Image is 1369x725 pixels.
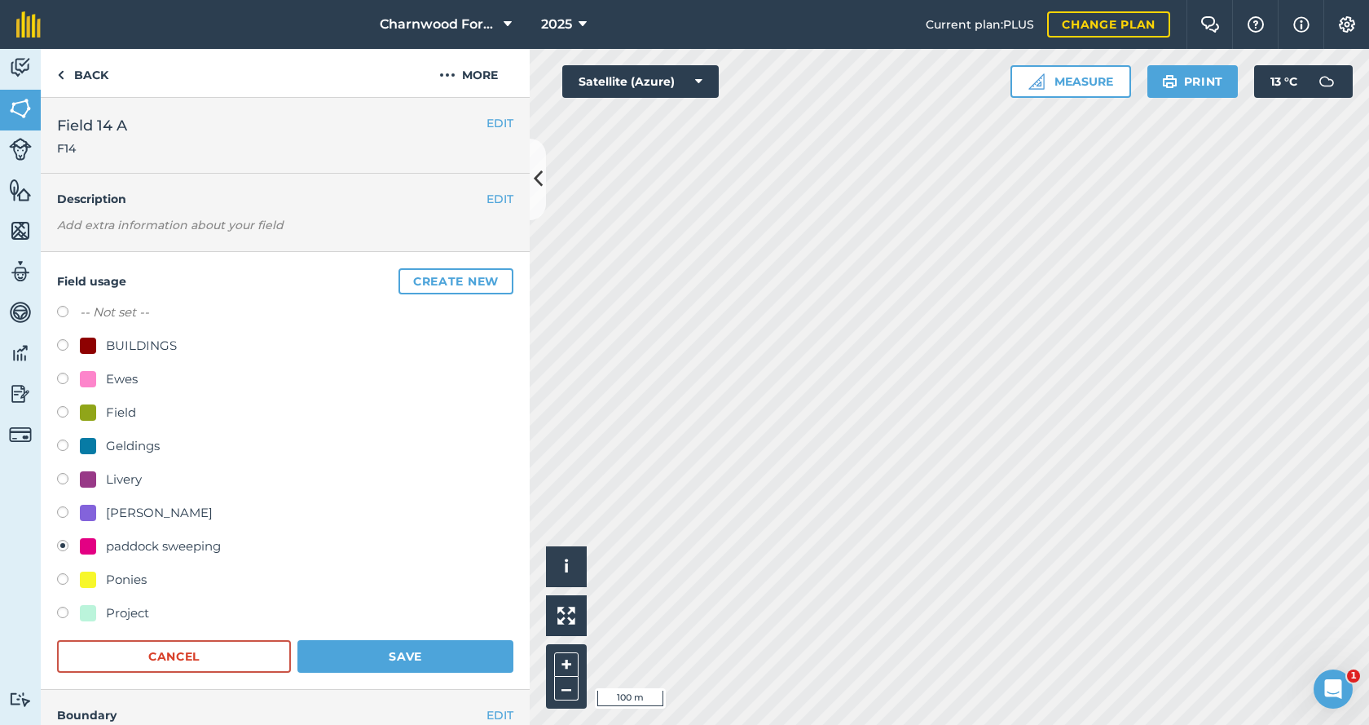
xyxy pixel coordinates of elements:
[398,268,513,294] button: Create new
[106,436,160,456] div: Geldings
[1270,65,1297,98] span: 13 ° C
[9,423,32,446] img: svg+xml;base64,PD94bWwgdmVyc2lvbj0iMS4wIiBlbmNvZGluZz0idXRmLTgiPz4KPCEtLSBHZW5lcmF0b3I6IEFkb2JlIE...
[1010,65,1131,98] button: Measure
[1337,16,1357,33] img: A cog icon
[554,677,579,701] button: –
[106,503,213,523] div: [PERSON_NAME]
[297,640,513,673] button: Save
[562,65,719,98] button: Satellite (Azure)
[57,218,284,232] em: Add extra information about your field
[9,259,32,284] img: svg+xml;base64,PD94bWwgdmVyc2lvbj0iMS4wIiBlbmNvZGluZz0idXRmLTgiPz4KPCEtLSBHZW5lcmF0b3I6IEFkb2JlIE...
[439,65,456,85] img: svg+xml;base64,PHN2ZyB4bWxucz0iaHR0cDovL3d3dy53My5vcmcvMjAwMC9zdmciIHdpZHRoPSIyMCIgaGVpZ2h0PSIyNC...
[9,55,32,80] img: svg+xml;base64,PD94bWwgdmVyc2lvbj0iMS4wIiBlbmNvZGluZz0idXRmLTgiPz4KPCEtLSBHZW5lcmF0b3I6IEFkb2JlIE...
[57,190,513,208] h4: Description
[926,15,1034,33] span: Current plan : PLUS
[1293,15,1310,34] img: svg+xml;base64,PHN2ZyB4bWxucz0iaHR0cDovL3d3dy53My5vcmcvMjAwMC9zdmciIHdpZHRoPSIxNyIgaGVpZ2h0PSIxNy...
[1310,65,1343,98] img: svg+xml;base64,PD94bWwgdmVyc2lvbj0iMS4wIiBlbmNvZGluZz0idXRmLTgiPz4KPCEtLSBHZW5lcmF0b3I6IEFkb2JlIE...
[80,303,149,322] label: -- Not set --
[106,537,221,556] div: paddock sweeping
[1200,16,1220,33] img: Two speech bubbles overlapping with the left bubble in the forefront
[9,300,32,325] img: svg+xml;base64,PD94bWwgdmVyc2lvbj0iMS4wIiBlbmNvZGluZz0idXRmLTgiPz4KPCEtLSBHZW5lcmF0b3I6IEFkb2JlIE...
[1246,16,1266,33] img: A question mark icon
[1147,65,1239,98] button: Print
[1162,72,1178,91] img: svg+xml;base64,PHN2ZyB4bWxucz0iaHR0cDovL3d3dy53My5vcmcvMjAwMC9zdmciIHdpZHRoPSIxOSIgaGVpZ2h0PSIyNC...
[541,15,572,34] span: 2025
[57,140,127,157] span: F14
[554,652,579,677] button: +
[57,640,291,673] button: Cancel
[9,219,32,243] img: svg+xml;base64,PHN2ZyB4bWxucz0iaHR0cDovL3d3dy53My5vcmcvMjAwMC9zdmciIHdpZHRoPSI1NiIgaGVpZ2h0PSI2MC...
[1047,11,1170,38] a: Change plan
[1254,65,1353,98] button: 13 °C
[9,692,32,707] img: svg+xml;base64,PD94bWwgdmVyc2lvbj0iMS4wIiBlbmNvZGluZz0idXRmLTgiPz4KPCEtLSBHZW5lcmF0b3I6IEFkb2JlIE...
[106,403,136,422] div: Field
[486,706,513,724] button: EDIT
[1028,73,1045,90] img: Ruler icon
[41,49,125,97] a: Back
[1314,670,1353,709] iframe: Intercom live chat
[564,556,569,577] span: i
[106,470,142,489] div: Livery
[106,369,138,389] div: Ewes
[9,382,32,406] img: svg+xml;base64,PD94bWwgdmVyc2lvbj0iMS4wIiBlbmNvZGluZz0idXRmLTgiPz4KPCEtLSBHZW5lcmF0b3I6IEFkb2JlIE...
[57,114,127,137] span: Field 14 A
[9,178,32,202] img: svg+xml;base64,PHN2ZyB4bWxucz0iaHR0cDovL3d3dy53My5vcmcvMjAwMC9zdmciIHdpZHRoPSI1NiIgaGVpZ2h0PSI2MC...
[557,607,575,625] img: Four arrows, one pointing top left, one top right, one bottom right and the last bottom left
[407,49,530,97] button: More
[9,138,32,161] img: svg+xml;base64,PD94bWwgdmVyc2lvbj0iMS4wIiBlbmNvZGluZz0idXRmLTgiPz4KPCEtLSBHZW5lcmF0b3I6IEFkb2JlIE...
[106,603,149,623] div: Project
[57,268,513,294] h4: Field usage
[9,341,32,365] img: svg+xml;base64,PD94bWwgdmVyc2lvbj0iMS4wIiBlbmNvZGluZz0idXRmLTgiPz4KPCEtLSBHZW5lcmF0b3I6IEFkb2JlIE...
[106,336,177,356] div: BUILDINGS
[486,114,513,132] button: EDIT
[41,690,486,724] h4: Boundary
[546,546,587,587] button: i
[9,96,32,121] img: svg+xml;base64,PHN2ZyB4bWxucz0iaHR0cDovL3d3dy53My5vcmcvMjAwMC9zdmciIHdpZHRoPSI1NiIgaGVpZ2h0PSI2MC...
[106,570,147,590] div: Ponies
[486,190,513,208] button: EDIT
[16,11,41,38] img: fieldmargin Logo
[57,65,64,85] img: svg+xml;base64,PHN2ZyB4bWxucz0iaHR0cDovL3d3dy53My5vcmcvMjAwMC9zdmciIHdpZHRoPSI5IiBoZWlnaHQ9IjI0Ii...
[380,15,497,34] span: Charnwood Forest Alpacas
[1347,670,1360,683] span: 1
